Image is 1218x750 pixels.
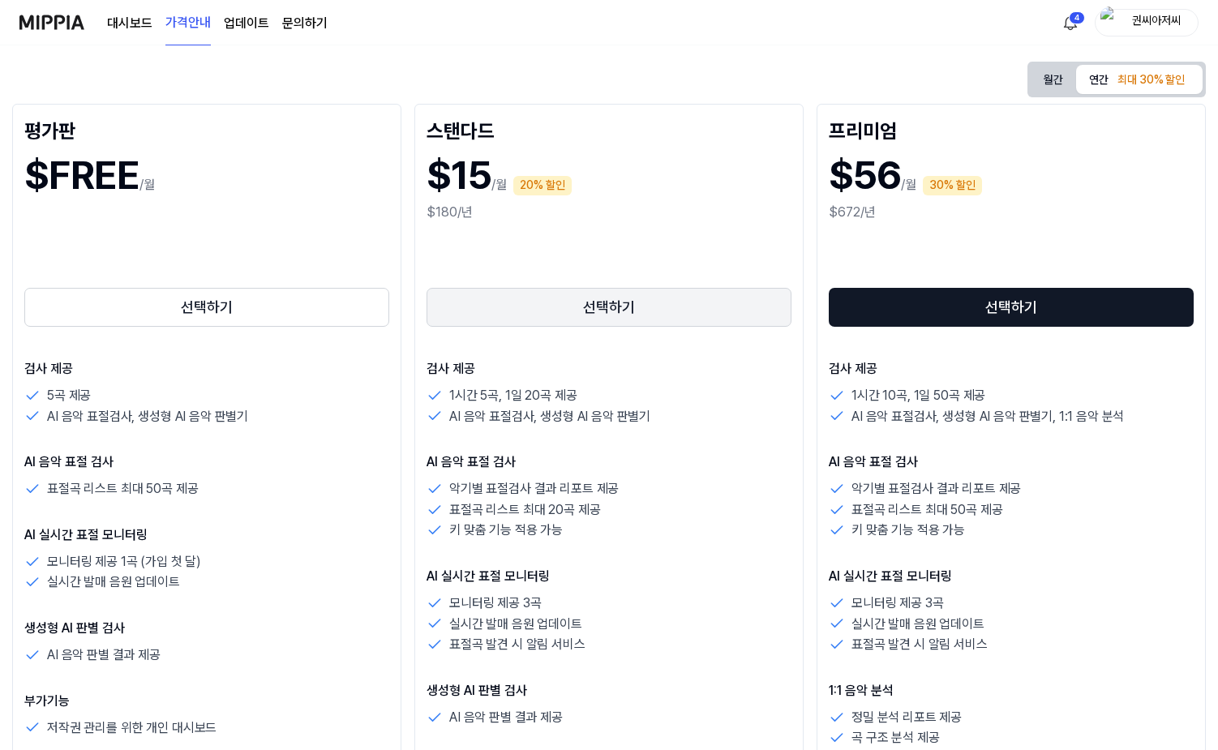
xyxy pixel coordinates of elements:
p: 부가기능 [24,692,389,711]
div: 4 [1069,11,1085,24]
p: 검사 제공 [24,359,389,379]
p: AI 음악 판별 결과 제공 [47,645,161,666]
a: 선택하기 [829,285,1194,330]
img: 알림 [1061,13,1080,32]
p: /월 [901,175,916,195]
p: 악기별 표절검사 결과 리포트 제공 [851,478,1021,499]
p: AI 음악 표절검사, 생성형 AI 음악 판별기 [449,406,650,427]
p: 곡 구조 분석 제공 [851,727,939,748]
p: 생성형 AI 판별 검사 [427,681,791,701]
p: /월 [139,175,155,195]
p: /월 [491,175,507,195]
h1: $56 [829,148,901,203]
p: 실시간 발매 음원 업데이트 [449,614,582,635]
p: AI 실시간 표절 모니터링 [829,567,1194,586]
p: AI 실시간 표절 모니터링 [24,525,389,545]
p: 1:1 음악 분석 [829,681,1194,701]
div: 프리미엄 [829,116,1194,142]
p: 표절곡 리스트 최대 50곡 제공 [47,478,198,499]
p: AI 음악 표절검사, 생성형 AI 음악 판별기 [47,406,248,427]
a: 선택하기 [24,285,389,330]
p: 실시간 발매 음원 업데이트 [47,572,180,593]
p: 1시간 10곡, 1일 50곡 제공 [851,385,985,406]
div: 평가판 [24,116,389,142]
a: 업데이트 [224,14,269,33]
div: 스탠다드 [427,116,791,142]
p: AI 음악 표절 검사 [427,452,791,472]
button: 월간 [1031,67,1076,92]
p: 키 맞춤 기능 적용 가능 [449,520,563,541]
button: profile권씨아저씨 [1095,9,1199,36]
div: $180/년 [427,203,791,222]
div: 30% 할인 [923,176,982,195]
h1: $15 [427,148,491,203]
img: profile [1100,6,1120,39]
p: 모니터링 제공 3곡 [851,593,943,614]
button: 선택하기 [24,288,389,327]
p: 모니터링 제공 1곡 (가입 첫 달) [47,551,201,572]
p: 실시간 발매 음원 업데이트 [851,614,984,635]
a: 대시보드 [107,14,152,33]
p: AI 음악 표절 검사 [829,452,1194,472]
p: AI 음악 판별 결과 제공 [449,707,563,728]
p: 정밀 분석 리포트 제공 [851,707,962,728]
div: 최대 30% 할인 [1113,71,1190,90]
button: 알림4 [1057,10,1083,36]
p: 저작권 관리를 위한 개인 대시보드 [47,718,217,739]
p: 표절곡 발견 시 알림 서비스 [851,634,988,655]
p: AI 음악 표절검사, 생성형 AI 음악 판별기, 1:1 음악 분석 [851,406,1124,427]
p: 검사 제공 [829,359,1194,379]
button: 선택하기 [427,288,791,327]
div: $672/년 [829,203,1194,222]
p: 표절곡 리스트 최대 20곡 제공 [449,499,600,521]
p: AI 음악 표절 검사 [24,452,389,472]
p: 표절곡 리스트 최대 50곡 제공 [851,499,1002,521]
p: 키 맞춤 기능 적용 가능 [851,520,965,541]
a: 선택하기 [427,285,791,330]
a: 가격안내 [165,1,211,45]
p: 모니터링 제공 3곡 [449,593,541,614]
p: AI 실시간 표절 모니터링 [427,567,791,586]
p: 검사 제공 [427,359,791,379]
h1: $FREE [24,148,139,203]
button: 선택하기 [829,288,1194,327]
p: 1시간 5곡, 1일 20곡 제공 [449,385,577,406]
p: 악기별 표절검사 결과 리포트 제공 [449,478,619,499]
button: 연간 [1076,65,1203,94]
a: 문의하기 [282,14,328,33]
div: 권씨아저씨 [1125,13,1188,31]
p: 생성형 AI 판별 검사 [24,619,389,638]
p: 5곡 제공 [47,385,91,406]
p: 표절곡 발견 시 알림 서비스 [449,634,585,655]
div: 20% 할인 [513,176,572,195]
